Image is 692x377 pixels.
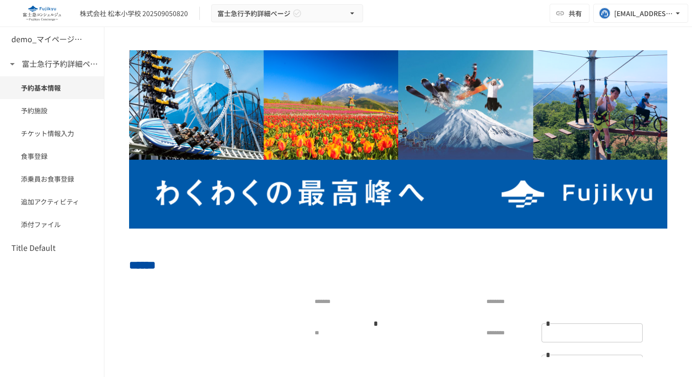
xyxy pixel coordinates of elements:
span: 添付ファイル [21,219,83,230]
h6: Title Default [11,242,56,254]
span: 富士急行予約詳細ページ [217,8,290,19]
h6: 富士急行予約詳細ページ [22,58,98,70]
button: [EMAIL_ADDRESS][DOMAIN_NAME] [593,4,688,23]
span: 食事登録 [21,151,83,161]
span: 添乗員お食事登録 [21,174,83,184]
span: 予約施設 [21,105,83,116]
img: aBYkLqpyozxcRUIzwTbdsAeJVhA2zmrFK2AAxN90RDr [129,50,667,229]
button: 富士急行予約詳細ページ [211,4,363,23]
span: 追加アクティビティ [21,196,83,207]
span: 予約基本情報 [21,83,83,93]
h6: demo_マイページ詳細 [11,33,87,46]
button: 共有 [550,4,589,23]
div: [EMAIL_ADDRESS][DOMAIN_NAME] [614,8,673,19]
span: チケット情報入力 [21,128,83,138]
span: 共有 [569,8,582,18]
img: eQeGXtYPV2fEKIA3pizDiVdzO5gJTl2ahLbsPaD2E4R [11,6,72,21]
div: 株式会社 松本小学校 202509050820 [80,9,188,18]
